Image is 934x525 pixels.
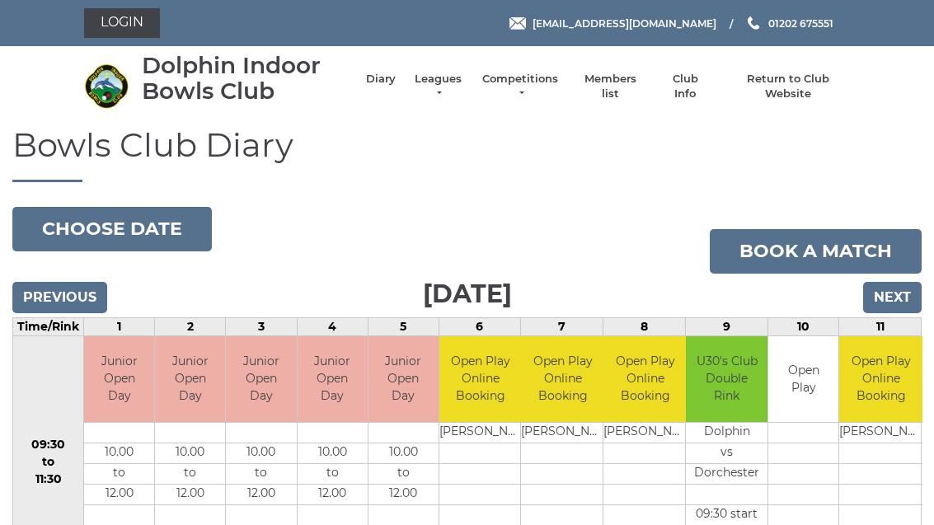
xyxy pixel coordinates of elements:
td: Open Play Online Booking [521,336,604,423]
img: Phone us [748,16,759,30]
td: Time/Rink [13,317,84,335]
span: 01202 675551 [768,16,833,29]
td: [PERSON_NAME] [521,423,604,443]
a: Login [84,8,160,38]
td: 12.00 [84,485,154,505]
td: 12.00 [226,485,296,505]
td: to [84,464,154,485]
td: [PERSON_NAME] [439,423,523,443]
td: Open Play Online Booking [439,336,523,423]
td: 12.00 [155,485,225,505]
td: 10.00 [84,443,154,464]
td: U30's Club Double Rink [686,336,767,423]
td: to [368,464,439,485]
td: [PERSON_NAME] [603,423,687,443]
td: Junior Open Day [226,336,296,423]
td: 11 [839,317,922,335]
td: 10.00 [298,443,368,464]
td: 10.00 [226,443,296,464]
a: Book a match [710,229,922,274]
td: 9 [686,317,768,335]
a: Club Info [661,72,709,101]
a: Leagues [412,72,464,101]
a: Members list [576,72,645,101]
td: 7 [521,317,603,335]
a: Phone us 01202 675551 [745,16,833,31]
td: Junior Open Day [84,336,154,423]
img: Dolphin Indoor Bowls Club [84,63,129,109]
td: 5 [368,317,439,335]
td: [PERSON_NAME] [839,423,922,443]
button: Choose date [12,207,212,251]
td: to [155,464,225,485]
td: to [298,464,368,485]
td: Open Play Online Booking [839,336,922,423]
img: Email [509,17,526,30]
td: 10.00 [155,443,225,464]
a: Email [EMAIL_ADDRESS][DOMAIN_NAME] [509,16,716,31]
td: Open Play [768,336,838,423]
td: 12.00 [368,485,439,505]
td: 1 [84,317,155,335]
td: Junior Open Day [155,336,225,423]
h1: Bowls Club Diary [12,127,922,182]
td: vs [686,443,767,464]
input: Next [863,282,922,313]
td: 10.00 [368,443,439,464]
span: [EMAIL_ADDRESS][DOMAIN_NAME] [533,16,716,29]
td: Dolphin [686,423,767,443]
td: 4 [297,317,368,335]
a: Diary [366,72,396,87]
td: Dorchester [686,464,767,485]
td: Junior Open Day [298,336,368,423]
td: 12.00 [298,485,368,505]
td: 8 [603,317,686,335]
td: 2 [155,317,226,335]
td: Open Play Online Booking [603,336,687,423]
td: 10 [768,317,839,335]
div: Dolphin Indoor Bowls Club [142,53,350,104]
td: 3 [226,317,297,335]
td: Junior Open Day [368,336,439,423]
a: Return to Club Website [725,72,850,101]
td: to [226,464,296,485]
td: 6 [439,317,521,335]
input: Previous [12,282,107,313]
a: Competitions [481,72,560,101]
